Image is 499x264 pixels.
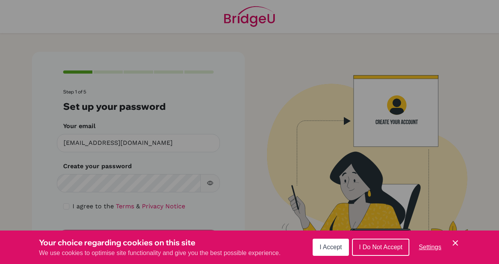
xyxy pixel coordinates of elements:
[419,244,441,250] span: Settings
[359,244,402,250] span: I Do Not Accept
[39,248,281,258] p: We use cookies to optimise site functionality and give you the best possible experience.
[313,239,349,256] button: I Accept
[412,239,448,255] button: Settings
[320,244,342,250] span: I Accept
[451,238,460,248] button: Save and close
[39,237,281,248] h3: Your choice regarding cookies on this site
[352,239,409,256] button: I Do Not Accept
